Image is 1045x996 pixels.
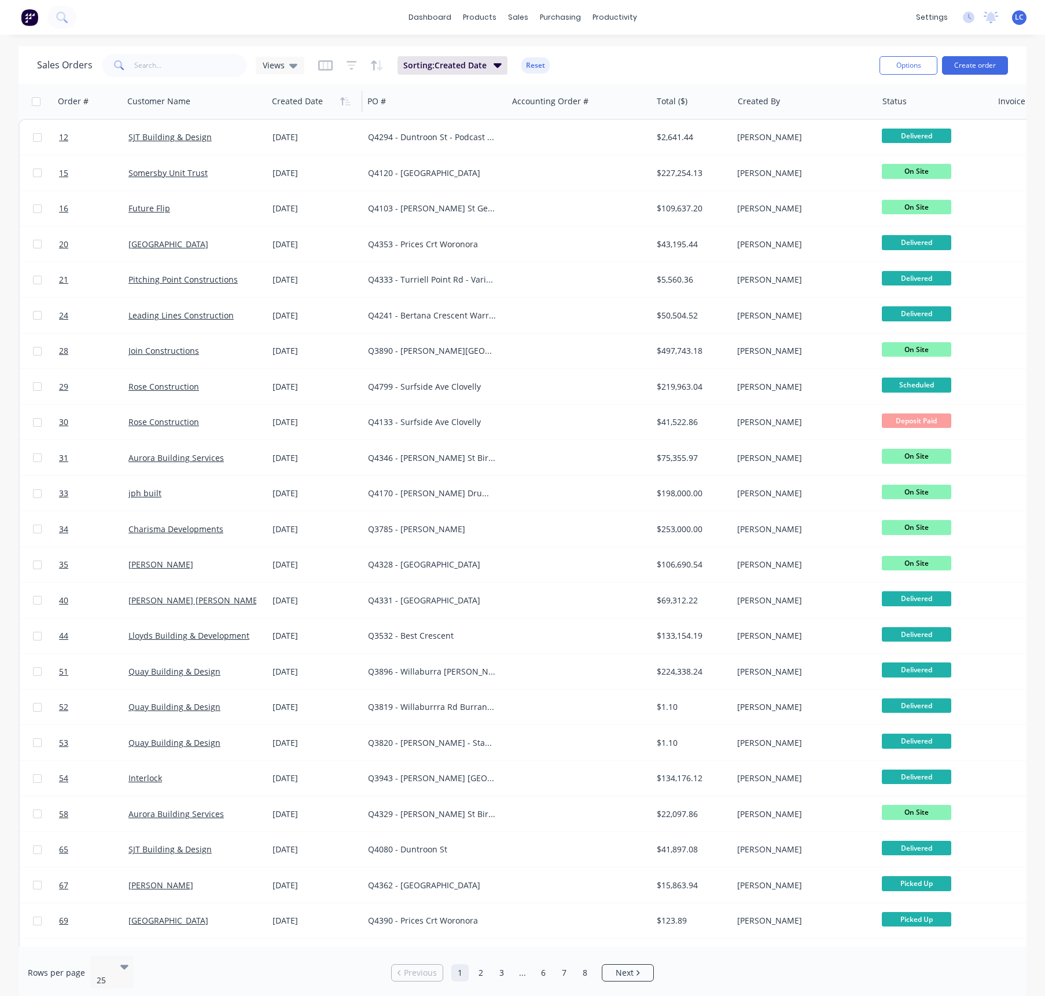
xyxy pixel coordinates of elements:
[555,964,573,982] a: Page 7
[657,595,724,606] div: $69,312.22
[59,120,128,155] a: 12
[882,770,951,784] span: Delivered
[59,832,128,867] a: 65
[368,880,496,891] div: Q4362 - [GEOGRAPHIC_DATA]
[273,310,359,321] div: [DATE]
[273,630,359,642] div: [DATE]
[59,310,68,321] span: 24
[657,915,724,927] div: $123.89
[368,523,496,535] div: Q3785 - [PERSON_NAME]
[403,60,487,71] span: Sorting: Created Date
[273,595,359,606] div: [DATE]
[59,808,68,820] span: 58
[882,556,951,570] span: On Site
[59,523,68,535] span: 34
[59,915,68,927] span: 69
[59,274,68,285] span: 21
[387,964,658,982] ul: Pagination
[59,131,68,143] span: 12
[59,334,128,368] a: 28
[882,627,951,642] span: Delivered
[59,880,68,891] span: 67
[59,844,68,855] span: 65
[128,880,193,891] a: [PERSON_NAME]
[576,964,594,982] a: Page 8
[368,488,496,499] div: Q4170 - [PERSON_NAME] Drummoyne
[368,452,496,464] div: Q4346 - [PERSON_NAME] St Birchgrove
[273,880,359,891] div: [DATE]
[657,630,724,642] div: $133,154.19
[59,772,68,784] span: 54
[59,583,128,618] a: 40
[59,701,68,713] span: 52
[368,239,496,250] div: Q4353 - Prices Crt Woronora
[882,841,951,855] span: Delivered
[657,844,724,855] div: $41,897.08
[59,654,128,689] a: 51
[882,306,951,321] span: Delivered
[368,310,496,321] div: Q4241 - Bertana Crescent Warriewood
[128,772,162,783] a: Interlock
[368,381,496,393] div: Q4799 - Surfside Ave Clovelly
[587,9,643,26] div: productivity
[882,591,951,606] span: Delivered
[657,523,724,535] div: $253,000.00
[128,274,238,285] a: Pitching Point Constructions
[273,701,359,713] div: [DATE]
[59,191,128,226] a: 16
[737,737,866,749] div: [PERSON_NAME]
[882,449,951,463] span: On Site
[534,9,587,26] div: purchasing
[737,203,866,214] div: [PERSON_NAME]
[59,298,128,333] a: 24
[59,630,68,642] span: 44
[97,975,111,986] div: 25
[273,167,359,179] div: [DATE]
[59,797,128,832] a: 58
[737,131,866,143] div: [PERSON_NAME]
[59,618,128,653] a: 44
[737,701,866,713] div: [PERSON_NAME]
[59,405,128,440] a: 30
[59,690,128,724] a: 52
[368,915,496,927] div: Q4390 - Prices Crt Woronora
[882,342,951,357] span: On Site
[273,666,359,678] div: [DATE]
[882,200,951,214] span: On Site
[472,964,490,982] a: Page 2
[128,630,249,641] a: Lloyds Building & Development
[882,734,951,748] span: Delivered
[263,59,285,71] span: Views
[368,701,496,713] div: Q3819 - Willaburrra Rd Burraneer - Stage 2
[882,876,951,891] span: Picked Up
[737,772,866,784] div: [PERSON_NAME]
[737,488,866,499] div: [PERSON_NAME]
[882,129,951,143] span: Delivered
[882,912,951,927] span: Picked Up
[657,274,724,285] div: $5,560.36
[737,452,866,464] div: [PERSON_NAME]
[737,239,866,250] div: [PERSON_NAME]
[880,56,937,75] button: Options
[882,96,907,107] div: Status
[738,96,780,107] div: Created By
[128,559,193,570] a: [PERSON_NAME]
[657,701,724,713] div: $1.10
[737,595,866,606] div: [PERSON_NAME]
[59,903,128,938] a: 69
[59,476,128,511] a: 33
[273,381,359,393] div: [DATE]
[404,967,437,979] span: Previous
[737,666,866,678] div: [PERSON_NAME]
[368,416,496,428] div: Q4133 - Surfside Ave Clovelly
[59,726,128,760] a: 53
[403,9,457,26] a: dashboard
[535,964,552,982] a: Page 6
[59,441,128,475] a: 31
[1015,12,1024,23] span: LC
[59,868,128,903] a: 67
[368,737,496,749] div: Q3820 - [PERSON_NAME] - Stage 3
[28,967,85,979] span: Rows per page
[59,369,128,404] a: 29
[737,523,866,535] div: [PERSON_NAME]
